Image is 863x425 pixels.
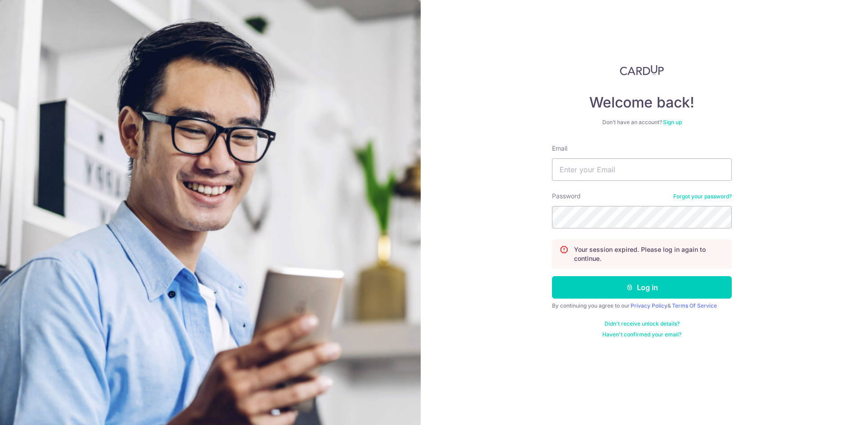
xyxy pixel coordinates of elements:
a: Haven't confirmed your email? [602,331,681,338]
button: Log in [552,276,732,299]
input: Enter your Email [552,158,732,181]
img: CardUp Logo [620,65,664,76]
label: Email [552,144,567,153]
a: Forgot your password? [673,193,732,200]
div: By continuing you agree to our & [552,302,732,309]
a: Terms Of Service [672,302,717,309]
a: Sign up [663,119,682,125]
h4: Welcome back! [552,94,732,112]
p: Your session expired. Please log in again to continue. [574,245,724,263]
label: Password [552,192,581,201]
a: Privacy Policy [631,302,667,309]
a: Didn't receive unlock details? [605,320,680,327]
div: Don’t have an account? [552,119,732,126]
